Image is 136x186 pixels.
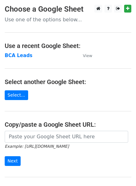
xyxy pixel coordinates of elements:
[5,131,128,143] input: Paste your Google Sheet URL here
[5,16,131,23] p: Use one of the options below...
[5,5,131,14] h3: Choose a Google Sheet
[5,90,28,100] a: Select...
[5,78,131,86] h4: Select another Google Sheet:
[5,121,131,128] h4: Copy/paste a Google Sheet URL:
[5,144,69,149] small: Example: [URL][DOMAIN_NAME]
[83,53,92,58] small: View
[105,156,136,186] iframe: Chat Widget
[77,53,92,58] a: View
[5,156,21,166] input: Next
[5,42,131,50] h4: Use a recent Google Sheet:
[5,53,33,58] a: BCA Leads
[105,156,136,186] div: Widget de chat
